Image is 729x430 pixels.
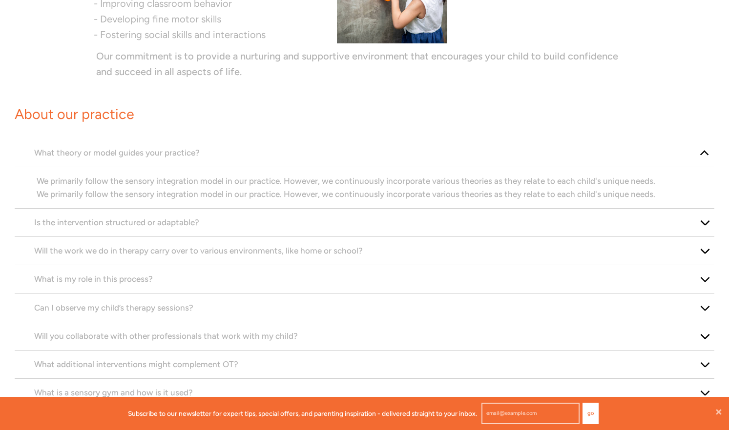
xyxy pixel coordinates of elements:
p: Subscribe to our newsletter for expert tips, special offers, and parenting inspiration - delivere... [128,408,477,419]
span: Is the intervention structured or adaptable? [34,217,199,227]
span: Can I observe my child’s therapy sessions? [34,303,193,313]
font: - Developing fine motor skills [94,13,221,25]
span: Our commitment is to provide a nurturing and supportive environment that encourages your child to... [96,50,618,78]
span: We primarily follow the sensory integration model in our practice. However, we continuously incor... [37,189,655,199]
input: email@example.com [481,403,580,424]
span: What is my role in this process? [34,274,153,284]
span: We primarily follow the sensory integration model in our practice. However, we continuously incor... [37,176,655,186]
span: What additional interventions might complement OT? [34,359,238,369]
h1: About our practice [15,104,729,124]
font: - Fostering social skills and interactions [94,29,266,40]
button: Go [583,403,599,424]
span: Will you collaborate with other professionals that work with my child? [34,331,298,341]
span: Will the work we do in therapy carry over to various environments, like home or school? [34,246,363,255]
span: What theory or model guides your practice? [34,148,200,157]
span: What is a sensory gym and how is it used? [34,388,193,397]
